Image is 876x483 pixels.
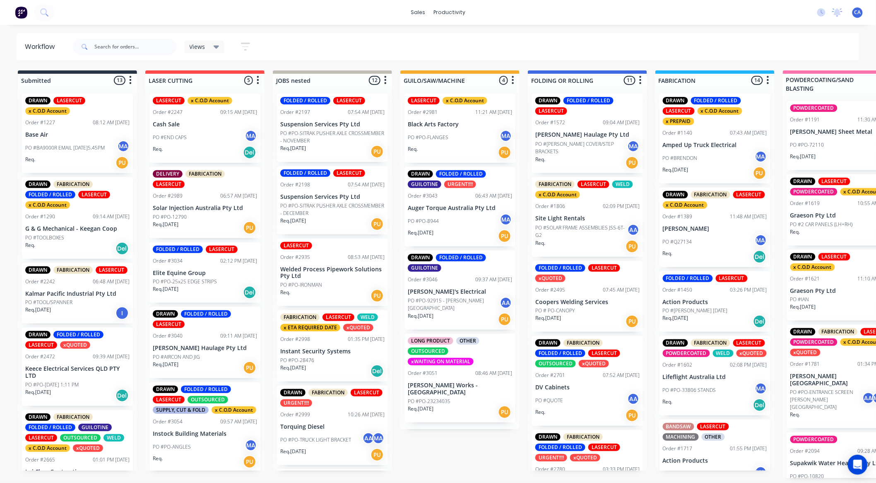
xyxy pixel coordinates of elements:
p: Req. [DATE] [408,229,433,237]
p: [PERSON_NAME]'s Electrical [408,288,512,295]
div: PU [498,313,511,326]
p: Req. [DATE] [663,166,688,174]
div: FOLDED / ROLLED [535,350,585,357]
div: xQUOTED [60,341,90,349]
div: Order #2998 [280,336,310,343]
div: Order #2495 [535,286,565,294]
p: PO #[PERSON_NAME] COVER/STEP BRACKETS [535,140,627,155]
div: x C.O.D Account [698,107,742,115]
div: PU [498,146,511,159]
div: FOLDED / ROLLED [53,331,103,338]
div: Order #2197 [280,109,310,116]
div: DRAWN [790,328,816,336]
p: PO #PO-IRONMAN [280,281,322,289]
p: PO # PO-CANOPY [535,307,575,314]
div: Del [243,146,256,159]
p: PO #PO-28476 [280,357,314,364]
div: 07:54 AM [DATE] [348,109,385,116]
div: OUTSOURCED [535,360,576,367]
div: DRAWN [153,310,178,318]
div: DRAWNFABRICATIONLASERCUTOrder #224206:48 AM [DATE]Kalmar Pacific Industrial Pty LtdPO #TOOL/SPANN... [22,263,133,324]
div: Del [371,365,384,378]
p: Req. [DATE] [535,314,561,322]
div: MA [500,213,512,226]
div: LASERCUT [25,341,57,349]
p: PO #PO-33806 STANDS [663,386,716,394]
div: Order #3046 [408,276,438,283]
div: FOLDED / ROLLED [535,264,585,272]
div: PU [626,240,639,253]
div: xQUOTED [579,360,609,367]
div: POWDERCOATED [790,338,837,346]
p: PO #BA9000R EMAIL [DATE]5.45PM [25,144,105,152]
div: LASERCUT [153,396,185,403]
div: DRAWN [25,266,51,274]
p: PO #PO-FLANGES [408,134,448,141]
div: Order #1781 [790,360,820,368]
p: Coopers Welding Services [535,299,640,306]
div: 09:14 AM [DATE] [93,213,130,220]
div: 03:26 PM [DATE] [730,286,767,294]
div: MA [117,140,130,152]
div: FOLDED / ROLLED [153,246,203,253]
div: Order #2701 [535,372,565,379]
div: Order #2242 [25,278,55,285]
div: Order #1621 [790,275,820,283]
div: FABRICATION [53,181,93,188]
div: Del [243,286,256,299]
div: 01:35 PM [DATE] [348,336,385,343]
p: PO #PO-25x25 EDGE STRIPS [153,278,217,285]
div: LASERCUTx C.O.D AccountOrder #224709:15 AM [DATE]Cash SalePO #END CAPSMAReq.Del [149,94,260,163]
div: 07:43 AM [DATE] [730,129,767,137]
div: 06:48 AM [DATE] [93,278,130,285]
div: PU [626,315,639,328]
div: WELD [357,314,378,321]
p: PO #END CAPS [153,134,187,141]
p: Amped Up Truck Electrical [663,142,767,149]
div: AA [627,224,640,236]
p: PO #PO-ENTRANCE SCREEN [PERSON_NAME][GEOGRAPHIC_DATA] [790,389,862,411]
div: LASERCUT [588,264,620,272]
p: Req. [535,156,545,163]
p: Welded Process Pipework Solutions Pty Ltd [280,266,385,280]
div: AA [862,392,875,404]
div: LASERCUT [153,321,185,328]
div: Order #1227 [25,119,55,126]
div: Order #1806 [535,203,565,210]
div: Order #1191 [790,116,820,123]
div: FOLDED / ROLLED [691,97,741,104]
div: FOLDED / ROLLEDLASERCUTOrder #219807:54 AM [DATE]Suspension Services Pty LtdPO #PO-SITRAK PUSHER ... [277,166,388,234]
div: DRAWNFOLDED / ROLLEDLASERCUTOUTSOURCEDSUPPLY, CUT & FOLDx C.O.D AccountOrder #305409:57 AM [DATE]... [149,382,260,472]
div: DELIVERYFABRICATIONLASERCUTOrder #298906:57 AM [DATE]Solar Injection Australia Pty LtdPO #PO-1279... [149,167,260,238]
div: PU [371,145,384,158]
div: LASERCUT [78,191,110,198]
div: FOLDED / ROLLEDLASERCUTOrder #303402:12 PM [DATE]Elite Equine GroupPO #PO-25x25 EDGE STRIPSReq.[D... [149,242,260,303]
div: FABRICATIONLASERCUTWELDx C.O.D AccountOrder #180602:09 PM [DATE]Site Light RentalsPO #SOLAR FRAME... [532,177,643,257]
div: LASERCUTOrder #293508:53 AM [DATE]Welded Process Pipework Solutions Pty LtdPO #PO-IRONMANReq.PU [277,239,388,307]
div: FABRICATION [280,314,320,321]
div: FOLDED / ROLLED [25,191,75,198]
div: POWDERCOATED [790,104,837,112]
div: WELD [612,181,633,188]
p: Req. [DATE] [153,285,178,293]
p: Base Air [25,131,130,138]
div: AA [500,297,512,309]
div: Del [753,250,766,263]
p: PO #PO-SITRAK PUSHER AXLE CROSSMEMBER - NOVEMBER [280,130,385,145]
p: PO #PO-8944 [408,217,439,225]
div: 07:54 AM [DATE] [348,181,385,188]
div: 02:09 PM [DATE] [603,203,640,210]
div: DRAWNFABRICATIONLASERCUTx C.O.D AccountOrder #138911:48 AM [DATE][PERSON_NAME]PO #Q27134MAReq.Del [659,188,770,267]
p: PO #TOOL/SPANNER [25,299,72,306]
div: LASERCUT [153,97,185,104]
div: DRAWNFOLDED / ROLLEDGUILOTINEOrder #304609:37 AM [DATE][PERSON_NAME]'s ElectricalPO #PO-92915 - [... [404,251,515,330]
p: Req. [DATE] [280,145,306,152]
div: MA [755,382,767,395]
div: FOLDED / ROLLED [280,169,330,177]
div: DRAWN [663,191,688,198]
p: Req. [DATE] [790,153,816,160]
div: DRAWNFOLDED / ROLLEDLASERCUTxQUOTEDOrder #247209:39 AM [DATE]Keece Electrical Services QLD PTY LT... [22,328,133,406]
div: MA [627,140,640,152]
p: Cash Sale [153,121,257,128]
p: Action Products [663,299,767,306]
